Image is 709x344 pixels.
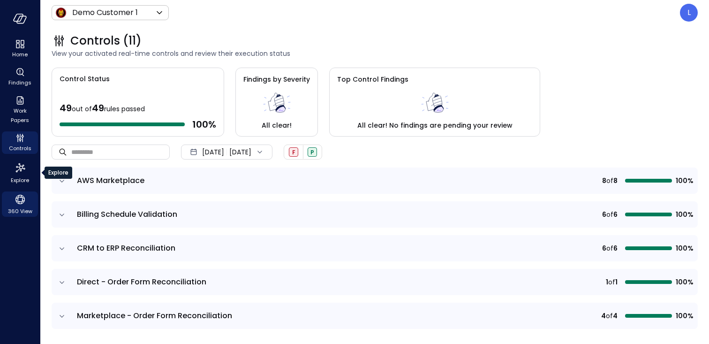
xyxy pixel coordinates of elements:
span: 49 [92,101,104,115]
span: Home [12,50,28,59]
div: Findings [2,66,38,88]
div: Lee [680,4,698,22]
span: Controls (11) [70,33,142,48]
div: 360 View [2,191,38,217]
div: Controls [2,131,38,154]
span: Findings by Severity [243,75,310,84]
span: All clear! [262,120,292,130]
div: Passed [308,147,317,157]
span: 49 [60,101,72,115]
span: 100% [676,311,692,321]
button: expand row [57,210,67,220]
button: expand row [57,176,67,186]
span: P [310,148,314,156]
span: CRM to ERP Reconciliation [77,243,175,253]
span: Marketplace - Order Form Reconciliation [77,310,232,321]
span: 100% [676,277,692,287]
div: Work Papers [2,94,38,126]
button: expand row [57,312,67,321]
button: expand row [57,244,67,253]
span: AWS Marketplace [77,175,144,186]
span: 4 [601,311,606,321]
div: Failed [289,147,298,157]
span: 100% [676,243,692,253]
div: Home [2,38,38,60]
span: of [608,277,615,287]
span: Direct - Order Form Reconciliation [77,276,206,287]
span: F [292,148,295,156]
span: Findings [8,78,31,87]
span: Explore [11,176,29,185]
span: View your activated real-time controls and review their execution status [52,48,698,59]
p: Demo Customer 1 [72,7,138,18]
span: of [606,176,613,186]
span: out of [72,104,92,114]
span: 8 [613,176,618,186]
span: 6 [602,209,606,220]
span: All clear! No findings are pending your review [357,120,513,130]
span: 6 [613,209,618,220]
div: Explore [45,167,72,179]
span: Controls [9,144,31,153]
span: of [606,311,613,321]
span: 1 [606,277,608,287]
button: expand row [57,278,67,287]
span: Billing Schedule Validation [77,209,177,220]
span: 1 [615,277,618,287]
span: 8 [602,176,606,186]
span: 6 [613,243,618,253]
p: L [687,7,691,18]
span: of [606,243,613,253]
span: of [606,209,613,220]
span: 360 View [8,206,32,216]
span: Control Status [52,68,110,84]
span: Work Papers [6,106,34,125]
span: Top Control Findings [337,75,408,84]
span: rules passed [104,104,145,114]
span: 100 % [192,118,216,130]
span: 100% [676,209,692,220]
span: 4 [613,311,618,321]
span: 6 [602,243,606,253]
span: 100% [676,176,692,186]
div: Explore [2,160,38,186]
span: [DATE] [202,147,224,157]
img: Icon [55,7,67,18]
